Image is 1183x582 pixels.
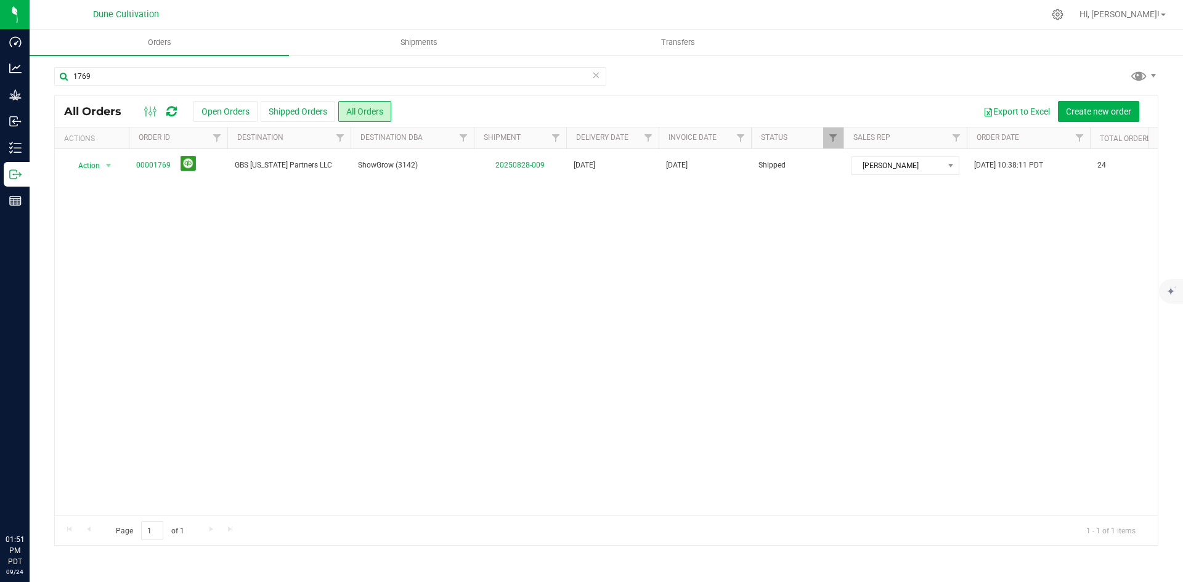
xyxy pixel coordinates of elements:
a: Total Orderlines [1100,134,1166,143]
span: Orders [131,37,188,48]
input: Search Order ID, Destination, Customer PO... [54,67,606,86]
inline-svg: Inbound [9,115,22,127]
div: Actions [64,134,124,143]
span: [DATE] 10:38:11 PDT [974,160,1043,171]
a: Orders [30,30,289,55]
span: Shipped [758,160,836,171]
span: [PERSON_NAME] [852,157,943,174]
a: Status [761,133,787,142]
div: Manage settings [1050,9,1065,20]
span: 1 - 1 of 1 items [1076,521,1145,540]
a: Filter [330,127,351,148]
a: Shipments [289,30,548,55]
a: Filter [546,127,566,148]
inline-svg: Reports [9,195,22,207]
span: Page of 1 [105,521,194,540]
a: Delivery Date [576,133,628,142]
span: Action [67,157,100,174]
a: Order Date [977,133,1019,142]
span: [DATE] [574,160,595,171]
span: Create new order [1066,107,1131,116]
span: All Orders [64,105,134,118]
span: Dune Cultivation [93,9,159,20]
a: Destination DBA [360,133,423,142]
iframe: Resource center [12,483,49,520]
button: Open Orders [193,101,258,122]
button: Export to Excel [975,101,1058,122]
p: 09/24 [6,567,24,576]
span: Transfers [644,37,712,48]
a: Shipment [484,133,521,142]
a: Filter [638,127,659,148]
button: All Orders [338,101,391,122]
span: Clear [591,67,600,83]
a: Filter [731,127,751,148]
span: select [101,157,116,174]
inline-svg: Outbound [9,168,22,180]
button: Shipped Orders [261,101,335,122]
a: Invoice Date [669,133,717,142]
span: Shipments [384,37,454,48]
a: Filter [453,127,474,148]
iframe: Resource center unread badge [36,482,51,496]
button: Create new order [1058,101,1139,122]
inline-svg: Analytics [9,62,22,75]
a: 20250828-009 [495,161,545,169]
a: Transfers [548,30,808,55]
p: 01:51 PM PDT [6,534,24,567]
a: Destination [237,133,283,142]
a: Filter [946,127,967,148]
span: Hi, [PERSON_NAME]! [1079,9,1160,19]
span: 24 [1097,160,1106,171]
a: Order ID [139,133,170,142]
inline-svg: Inventory [9,142,22,154]
span: ShowGrow (3142) [358,160,466,171]
inline-svg: Grow [9,89,22,101]
input: 1 [141,521,163,540]
a: 00001769 [136,160,171,171]
span: [DATE] [666,160,688,171]
a: Filter [207,127,227,148]
a: Filter [823,127,844,148]
a: Filter [1070,127,1090,148]
span: GBS [US_STATE] Partners LLC [235,160,343,171]
inline-svg: Dashboard [9,36,22,48]
a: Sales Rep [853,133,890,142]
